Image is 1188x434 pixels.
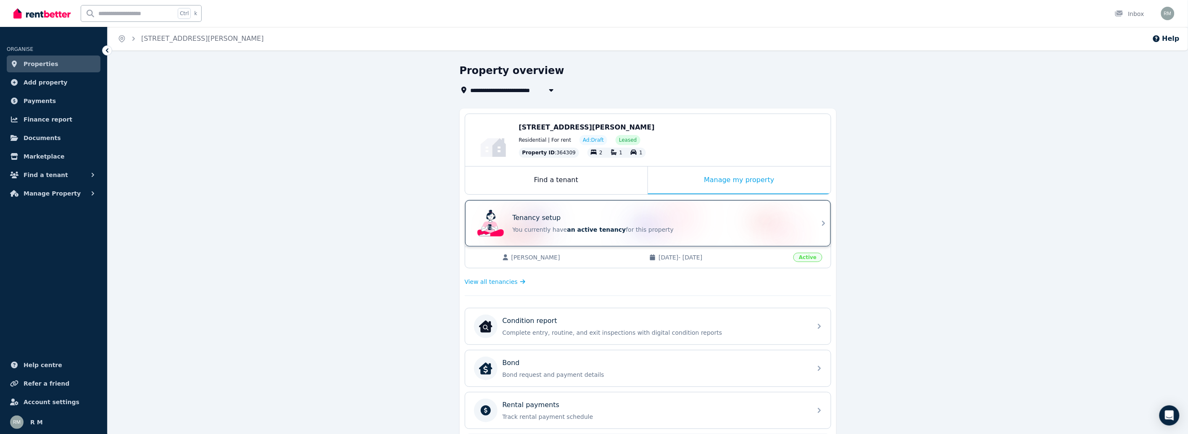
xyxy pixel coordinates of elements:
[24,378,69,389] span: Refer a friend
[108,27,274,50] nav: Breadcrumb
[7,93,100,109] a: Payments
[503,413,807,421] p: Track rental payment schedule
[7,185,100,202] button: Manage Property
[141,34,264,42] a: [STREET_ADDRESS][PERSON_NAME]
[30,417,43,427] span: R M
[24,360,62,370] span: Help centre
[7,74,100,91] a: Add property
[583,137,604,143] span: Ad: Draft
[1115,10,1144,18] div: Inbox
[7,167,100,183] button: Find a tenant
[7,357,100,373] a: Help centre
[519,123,655,131] span: [STREET_ADDRESS][PERSON_NAME]
[503,400,560,410] p: Rental payments
[639,150,643,156] span: 1
[7,148,100,165] a: Marketplace
[567,226,626,233] span: an active tenancy
[7,111,100,128] a: Finance report
[24,133,61,143] span: Documents
[477,210,504,237] img: Tenancy setup
[1161,7,1175,20] img: R M
[519,137,572,143] span: Residential | For rent
[7,46,33,52] span: ORGANISE
[24,397,79,407] span: Account settings
[619,150,623,156] span: 1
[479,362,493,375] img: Bond
[465,278,518,286] span: View all tenancies
[465,200,831,246] a: Tenancy setupTenancy setupYou currently havean active tenancyfor this property
[24,151,64,161] span: Marketplace
[24,188,81,198] span: Manage Property
[7,375,100,392] a: Refer a friend
[503,328,807,337] p: Complete entry, routine, and exit inspections with digital condition reports
[503,370,807,379] p: Bond request and payment details
[24,77,68,87] span: Add property
[465,278,526,286] a: View all tenancies
[513,225,807,234] p: You currently have for this property
[460,64,564,77] h1: Property overview
[465,392,831,429] a: Rental paymentsTrack rental payment schedule
[24,96,56,106] span: Payments
[178,8,191,19] span: Ctrl
[24,170,68,180] span: Find a tenant
[519,148,580,158] div: : 364309
[7,130,100,146] a: Documents
[465,308,831,344] a: Condition reportCondition reportComplete entry, routine, and exit inspections with digital condit...
[599,150,603,156] span: 2
[24,114,72,124] span: Finance report
[659,253,788,262] span: [DATE] - [DATE]
[1152,34,1180,44] button: Help
[619,137,637,143] span: Leased
[7,56,100,72] a: Properties
[194,10,197,17] span: k
[513,213,561,223] p: Tenancy setup
[1159,405,1180,426] div: Open Intercom Messenger
[465,350,831,386] a: BondBondBond request and payment details
[793,253,822,262] span: Active
[479,320,493,333] img: Condition report
[10,415,24,429] img: R M
[511,253,641,262] span: [PERSON_NAME]
[7,394,100,410] a: Account settings
[13,7,71,20] img: RentBetter
[465,167,648,194] div: Find a tenant
[648,167,831,194] div: Manage my property
[24,59,58,69] span: Properties
[522,149,555,156] span: Property ID
[503,358,520,368] p: Bond
[503,316,557,326] p: Condition report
